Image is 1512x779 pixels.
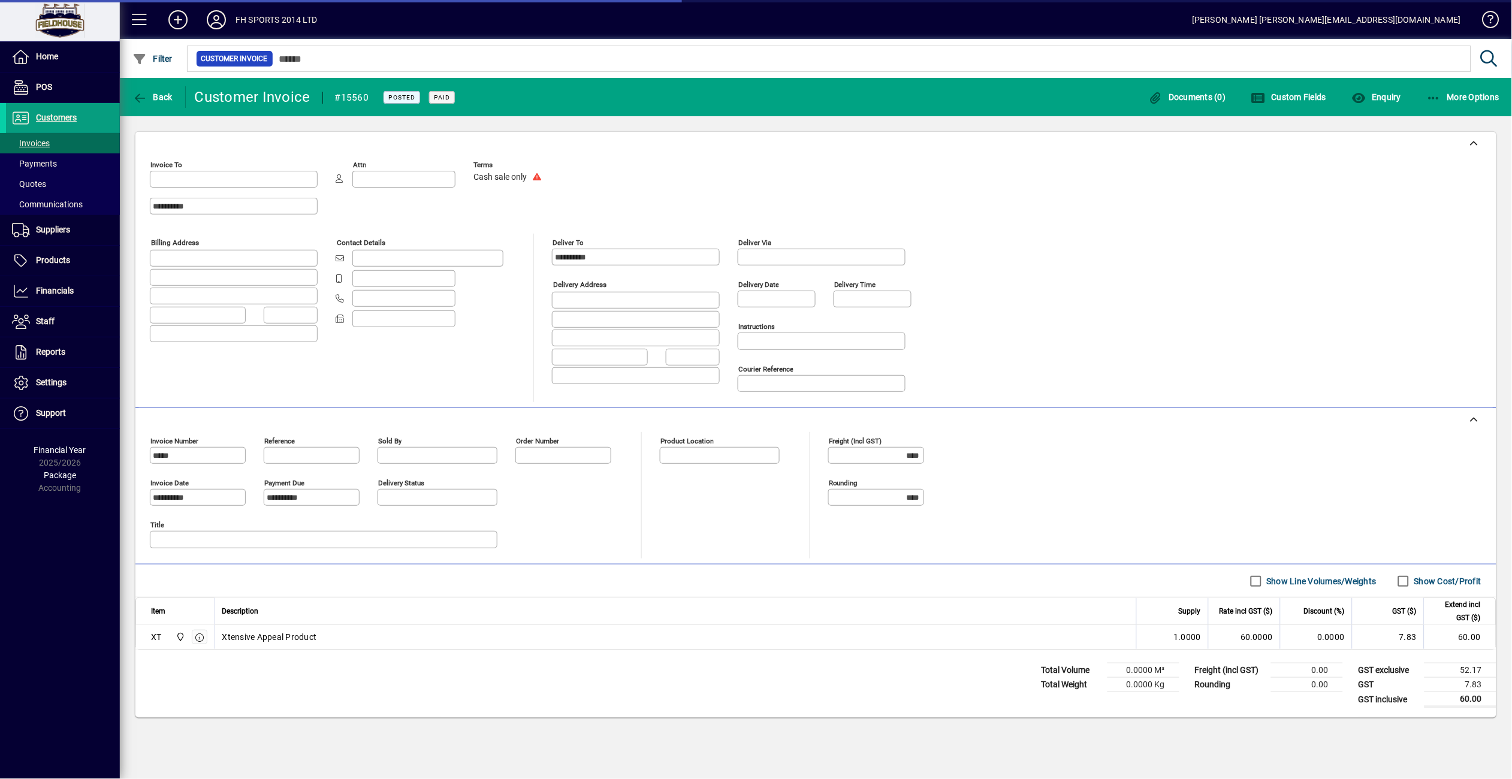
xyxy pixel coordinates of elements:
a: Knowledge Base [1473,2,1497,41]
span: Rate incl GST ($) [1220,605,1273,618]
mat-label: Courier Reference [738,365,793,373]
app-page-header-button: Back [120,86,186,108]
td: Freight (incl GST) [1189,663,1271,678]
mat-label: Invoice date [150,479,189,487]
mat-label: Deliver via [738,238,771,247]
span: Financial Year [34,445,86,455]
span: Item [151,605,165,618]
a: Home [6,42,120,72]
td: GST inclusive [1353,692,1425,707]
span: Description [222,605,259,618]
span: Back [132,92,173,102]
label: Show Cost/Profit [1412,575,1481,587]
a: POS [6,73,120,102]
mat-label: Delivery time [834,280,876,289]
div: XT [151,631,162,643]
span: Terms [473,161,545,169]
span: Reports [36,347,65,357]
span: Communications [12,200,83,209]
mat-label: Rounding [829,479,858,487]
a: Reports [6,337,120,367]
span: Payments [12,159,57,168]
a: Invoices [6,133,120,153]
mat-label: Sold by [378,437,402,445]
span: Cash sale only [473,173,527,182]
a: Quotes [6,174,120,194]
span: Custom Fields [1251,92,1327,102]
td: GST [1353,678,1425,692]
a: Payments [6,153,120,174]
span: Settings [36,378,67,387]
mat-label: Delivery date [738,280,779,289]
mat-label: Invoice number [150,437,198,445]
span: Enquiry [1351,92,1401,102]
div: [PERSON_NAME] [PERSON_NAME][EMAIL_ADDRESS][DOMAIN_NAME] [1192,10,1461,29]
mat-label: Payment due [264,479,304,487]
span: Customer Invoice [201,53,268,65]
td: 52.17 [1425,663,1496,678]
td: 60.00 [1424,625,1496,649]
span: Paid [434,93,450,101]
span: Staff [36,316,55,326]
span: More Options [1427,92,1500,102]
td: GST exclusive [1353,663,1425,678]
span: Financials [36,286,74,295]
td: 0.0000 M³ [1107,663,1179,678]
mat-label: Deliver To [553,238,584,247]
td: 7.83 [1425,678,1496,692]
button: More Options [1424,86,1503,108]
mat-label: Invoice To [150,161,182,169]
span: Support [36,408,66,418]
mat-label: Product location [660,437,714,445]
span: Xtensive Appeal Product [222,631,317,643]
span: Extend incl GST ($) [1432,598,1481,624]
td: 0.00 [1271,678,1343,692]
a: Communications [6,194,120,215]
a: Support [6,398,120,428]
button: Back [129,86,176,108]
a: Products [6,246,120,276]
div: FH SPORTS 2014 LTD [236,10,317,29]
span: Package [44,470,76,480]
span: Home [36,52,58,61]
span: Products [36,255,70,265]
td: Total Volume [1036,663,1107,678]
div: Customer Invoice [195,87,310,107]
button: Enquiry [1348,86,1404,108]
a: Staff [6,307,120,337]
button: Custom Fields [1248,86,1330,108]
span: Supply [1179,605,1201,618]
mat-label: Delivery status [378,479,424,487]
td: 7.83 [1352,625,1424,649]
button: Profile [197,9,236,31]
span: 1.0000 [1174,631,1202,643]
a: Suppliers [6,215,120,245]
span: Suppliers [36,225,70,234]
span: GST ($) [1393,605,1417,618]
span: Discount (%) [1304,605,1345,618]
button: Documents (0) [1145,86,1229,108]
td: 0.0000 Kg [1107,678,1179,692]
div: #15560 [335,88,369,107]
span: POS [36,82,52,92]
mat-label: Reference [264,437,295,445]
a: Settings [6,368,120,398]
span: Filter [132,54,173,64]
span: Invoices [12,138,50,148]
a: Financials [6,276,120,306]
td: 0.00 [1271,663,1343,678]
td: 0.0000 [1280,625,1352,649]
button: Add [159,9,197,31]
mat-label: Order number [516,437,559,445]
td: 60.00 [1425,692,1496,707]
mat-label: Instructions [738,322,775,331]
span: Posted [388,93,415,101]
td: Rounding [1189,678,1271,692]
span: Documents (0) [1148,92,1226,102]
mat-label: Attn [353,161,366,169]
label: Show Line Volumes/Weights [1264,575,1377,587]
span: Customers [36,113,77,122]
span: Central [173,630,186,644]
td: Total Weight [1036,678,1107,692]
mat-label: Freight (incl GST) [829,437,882,445]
